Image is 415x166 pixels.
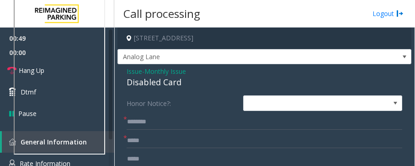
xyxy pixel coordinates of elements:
img: logout [396,9,404,18]
h3: Call processing [119,2,205,25]
label: Honor Notice?: [124,95,241,111]
img: 'icon' [9,138,16,145]
a: General Information [2,131,114,153]
div: Disabled Card [127,76,402,89]
span: Monthly Issue [144,66,186,76]
span: - [142,67,186,76]
a: Logout [372,9,404,18]
h4: [STREET_ADDRESS] [117,28,411,49]
span: Issue [127,66,142,76]
span: Analog Lane [118,50,352,64]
